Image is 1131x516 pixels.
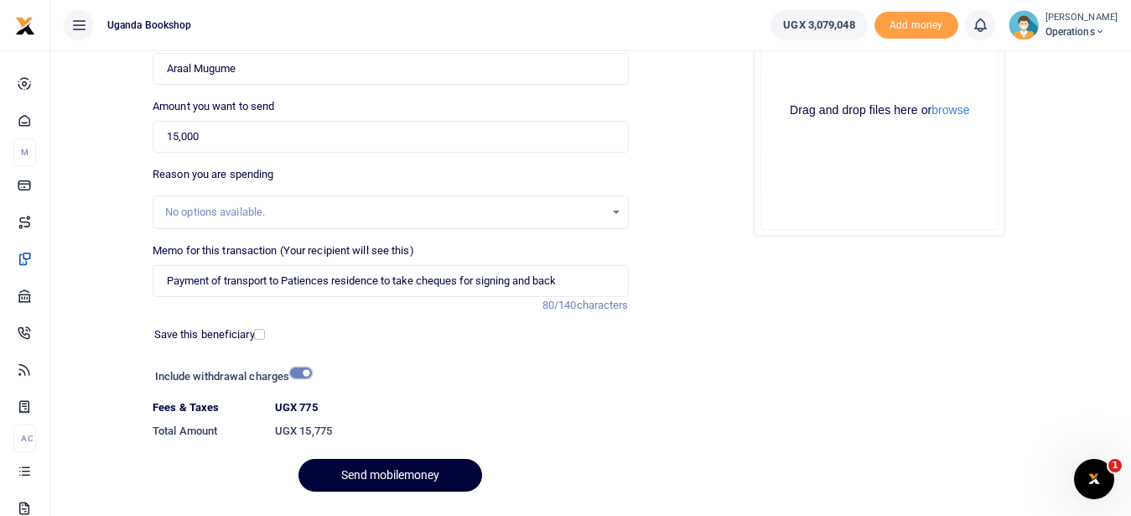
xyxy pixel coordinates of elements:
img: logo-small [15,16,35,36]
div: No options available. [165,204,604,221]
iframe: Intercom live chat [1074,459,1114,499]
li: Ac [13,425,36,452]
small: [PERSON_NAME] [1045,11,1118,25]
button: Send mobilemoney [298,459,482,492]
span: Uganda bookshop [101,18,199,33]
a: profile-user [PERSON_NAME] Operations [1009,10,1118,40]
a: UGX 3,079,048 [770,10,867,40]
li: Toup your wallet [874,12,958,39]
input: Enter extra information [153,265,628,297]
li: Wallet ballance [764,10,874,40]
li: M [13,138,36,166]
span: 80/140 [542,299,577,311]
span: characters [577,299,629,311]
span: UGX 3,079,048 [783,17,854,34]
label: Amount you want to send [153,98,274,115]
label: Memo for this transaction (Your recipient will see this) [153,242,414,259]
label: Reason you are spending [153,166,273,183]
dt: Fees & Taxes [146,399,268,416]
button: browse [931,104,969,116]
input: UGX [153,121,628,153]
span: 1 [1108,459,1122,472]
label: UGX 775 [275,399,318,416]
h6: Include withdrawal charges [155,370,304,383]
h6: UGX 15,775 [275,425,629,438]
a: logo-small logo-large logo-large [15,18,35,31]
h6: Total Amount [153,425,262,438]
a: Add money [874,18,958,30]
label: Save this beneficiary [154,326,255,343]
span: Add money [874,12,958,39]
span: Operations [1045,24,1118,39]
img: profile-user [1009,10,1039,40]
div: Drag and drop files here or [761,102,998,118]
input: Loading name... [153,53,628,85]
